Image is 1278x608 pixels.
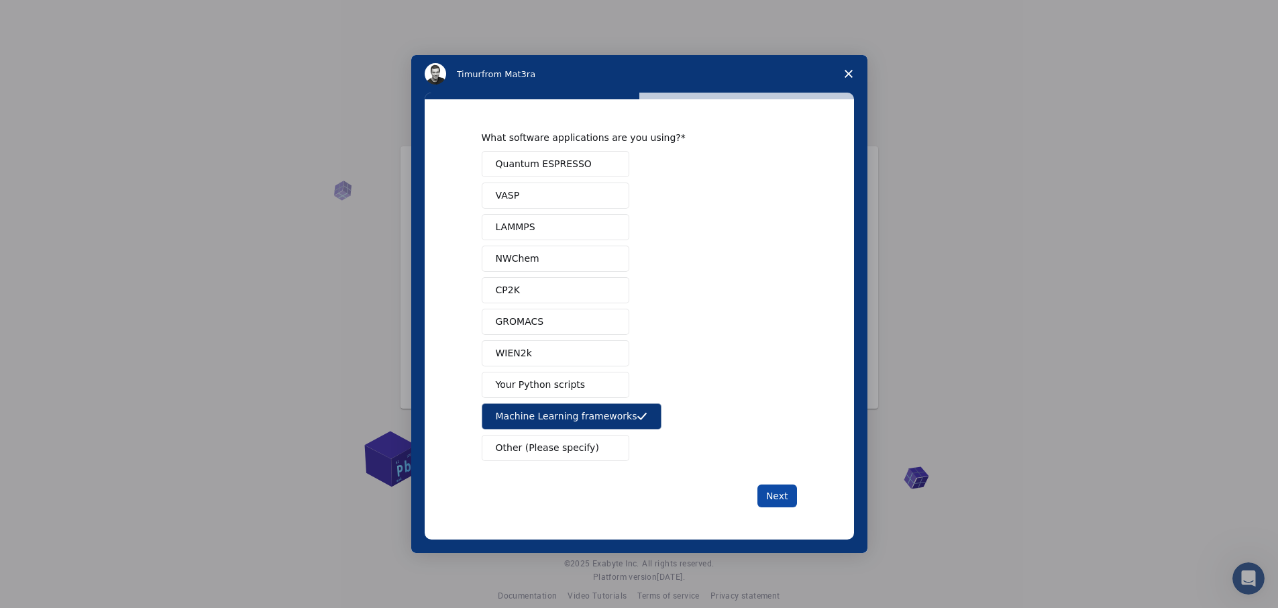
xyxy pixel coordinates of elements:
button: LAMMPS [482,214,629,240]
span: Other (Please specify) [496,441,599,455]
span: Quantum ESPRESSO [496,157,592,171]
span: WIEN2k [496,346,532,360]
span: Support [28,9,76,21]
div: What software applications are you using? [482,132,777,144]
img: Profile image for Timur [425,63,446,85]
button: VASP [482,183,629,209]
span: LAMMPS [496,220,535,234]
button: Other (Please specify) [482,435,629,461]
span: VASP [496,189,520,203]
button: CP2K [482,277,629,303]
span: Machine Learning frameworks [496,409,637,423]
button: Next [757,485,797,507]
button: Quantum ESPRESSO [482,151,629,177]
span: Timur [457,69,482,79]
button: Machine Learning frameworks [482,403,662,429]
span: CP2K [496,283,520,297]
span: from Mat3ra [482,69,535,79]
span: NWChem [496,252,539,266]
button: WIEN2k [482,340,629,366]
button: NWChem [482,246,629,272]
span: GROMACS [496,315,544,329]
button: Your Python scripts [482,372,629,398]
span: Close survey [830,55,867,93]
button: GROMACS [482,309,629,335]
span: Your Python scripts [496,378,586,392]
